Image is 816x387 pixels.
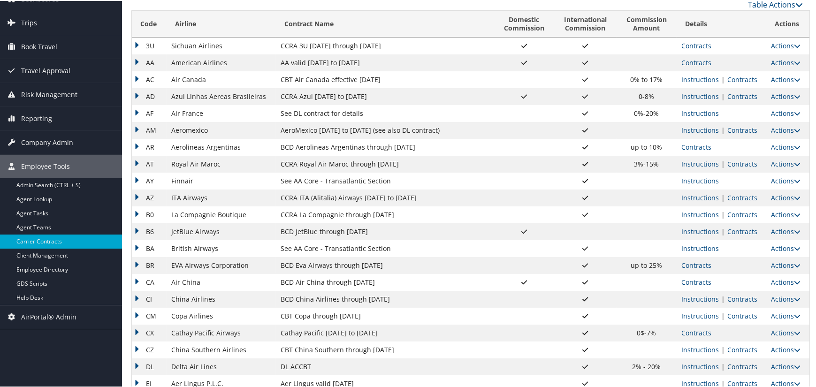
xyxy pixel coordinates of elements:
[617,10,677,37] th: CommissionAmount: activate to sort column ascending
[276,222,494,239] td: BCD JetBlue through [DATE]
[132,222,167,239] td: B6
[21,154,70,177] span: Employee Tools
[132,10,167,37] th: Code: activate to sort column descending
[276,256,494,273] td: BCD Eva Airways through [DATE]
[167,104,276,121] td: Air France
[719,378,727,387] span: |
[276,290,494,307] td: BCD China Airlines through [DATE]
[494,10,554,37] th: DomesticCommission: activate to sort column ascending
[132,324,167,341] td: CX
[771,311,801,319] a: Actions
[132,307,167,324] td: CM
[727,74,757,83] a: View Contracts
[719,159,727,167] span: |
[276,205,494,222] td: CCRA La Compagnie through [DATE]
[276,324,494,341] td: Cathay Pacific [DATE] to [DATE]
[167,239,276,256] td: British Airways
[681,361,719,370] a: View Ticketing Instructions
[771,226,801,235] a: Actions
[771,243,801,252] a: Actions
[132,172,167,189] td: AY
[276,155,494,172] td: CCRA Royal Air Maroc through [DATE]
[681,74,719,83] a: View Ticketing Instructions
[771,40,801,49] a: Actions
[617,155,677,172] td: 3%-15%
[167,37,276,53] td: Sichuan Airlines
[167,222,276,239] td: JetBlue Airways
[167,273,276,290] td: Air China
[727,344,757,353] a: View Contracts
[167,70,276,87] td: Air Canada
[681,57,711,66] a: View Contracts
[132,37,167,53] td: 3U
[276,273,494,290] td: BCD Air China through [DATE]
[681,226,719,235] a: View Ticketing Instructions
[719,192,727,201] span: |
[167,87,276,104] td: Azul Linhas Aereas Brasileiras
[771,344,801,353] a: Actions
[617,87,677,104] td: 0-8%
[132,104,167,121] td: AF
[727,91,757,100] a: View Contracts
[276,138,494,155] td: BCD Aerolineas Argentinas through [DATE]
[276,341,494,357] td: CBT China Southern through [DATE]
[132,70,167,87] td: AC
[771,175,801,184] a: Actions
[719,226,727,235] span: |
[719,125,727,134] span: |
[771,108,801,117] a: Actions
[167,205,276,222] td: La Compagnie Boutique
[167,138,276,155] td: Aerolineas Argentinas
[771,277,801,286] a: Actions
[21,304,76,328] span: AirPortal® Admin
[727,294,757,303] a: View Contracts
[132,189,167,205] td: AZ
[167,53,276,70] td: American Airlines
[771,209,801,218] a: Actions
[719,361,727,370] span: |
[167,357,276,374] td: Delta Air Lines
[727,159,757,167] a: View Contracts
[167,256,276,273] td: EVA Airways Corporation
[617,357,677,374] td: 2% - 20%
[167,189,276,205] td: ITA Airways
[719,294,727,303] span: |
[727,226,757,235] a: View Contracts
[681,192,719,201] a: View Ticketing Instructions
[771,327,801,336] a: Actions
[681,277,711,286] a: View Contracts
[132,121,167,138] td: AM
[276,357,494,374] td: DL ACCBT
[681,40,711,49] a: View Contracts
[617,138,677,155] td: up to 10%
[681,209,719,218] a: View Ticketing Instructions
[167,172,276,189] td: Finnair
[681,175,719,184] a: View Ticketing Instructions
[771,294,801,303] a: Actions
[681,344,719,353] a: View Ticketing Instructions
[766,10,809,37] th: Actions
[276,53,494,70] td: AA valid [DATE] to [DATE]
[771,361,801,370] a: Actions
[276,10,494,37] th: Contract Name: activate to sort column ascending
[132,290,167,307] td: CI
[727,209,757,218] a: View Contracts
[276,104,494,121] td: See DL contract for details
[771,142,801,151] a: Actions
[167,290,276,307] td: China Airlines
[727,361,757,370] a: View Contracts
[771,159,801,167] a: Actions
[132,239,167,256] td: BA
[617,104,677,121] td: 0%-20%
[677,10,766,37] th: Details: activate to sort column ascending
[727,378,757,387] a: View Contracts
[167,10,276,37] th: Airline: activate to sort column ascending
[681,243,719,252] a: View Ticketing Instructions
[681,125,719,134] a: View Ticketing Instructions
[276,70,494,87] td: CBT Air Canada effective [DATE]
[132,155,167,172] td: AT
[681,378,719,387] a: View Ticketing Instructions
[727,311,757,319] a: View Contracts
[681,91,719,100] a: View Ticketing Instructions
[719,91,727,100] span: |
